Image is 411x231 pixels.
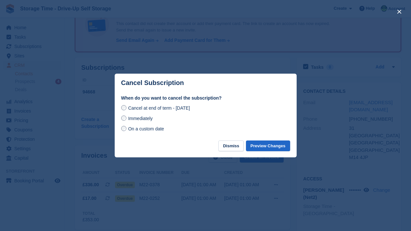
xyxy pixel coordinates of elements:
[121,79,184,87] p: Cancel Subscription
[121,105,126,110] input: Cancel at end of term - [DATE]
[394,6,405,17] button: close
[218,140,244,151] button: Dismiss
[128,116,152,121] span: Immediately
[121,126,126,131] input: On a custom date
[121,115,126,121] input: Immediately
[128,126,164,131] span: On a custom date
[128,105,190,111] span: Cancel at end of term - [DATE]
[121,95,290,102] label: When do you want to cancel the subscription?
[246,140,290,151] button: Preview Changes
